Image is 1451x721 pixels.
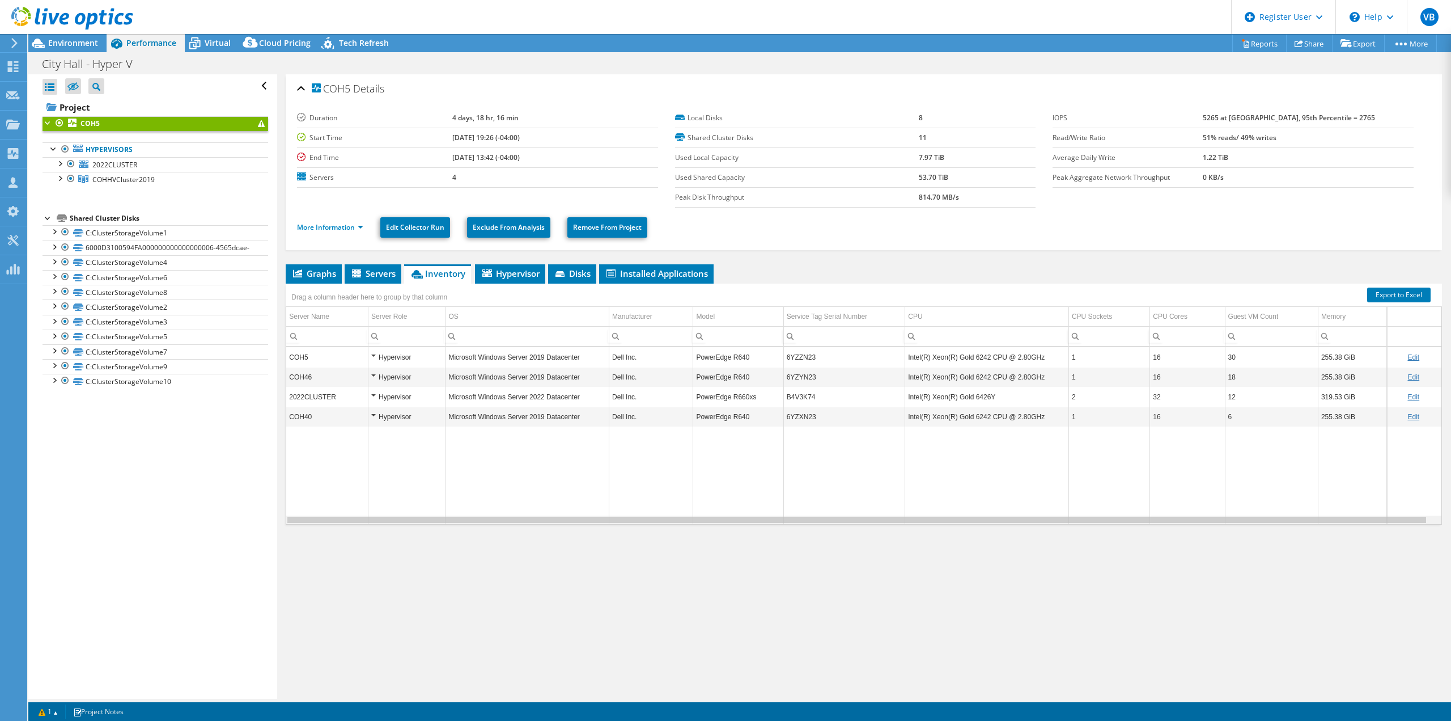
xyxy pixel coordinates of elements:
[297,152,452,163] label: End Time
[783,407,905,427] td: Column Service Tag Serial Number, Value 6YZXN23
[259,37,311,48] span: Cloud Pricing
[609,307,693,327] td: Manufacturer Column
[286,284,1442,525] div: Data grid
[286,407,368,427] td: Column Server Name, Value COH40
[43,157,268,172] a: 2022CLUSTER
[919,172,948,182] b: 53.70 TiB
[297,112,452,124] label: Duration
[675,152,919,163] label: Used Local Capacity
[905,387,1069,407] td: Column CPU, Value Intel(R) Xeon(R) Gold 6426Y
[446,387,609,407] td: Column OS, Value Microsoft Windows Server 2022 Datacenter
[286,347,368,367] td: Column Server Name, Value COH5
[1053,152,1203,163] label: Average Daily Write
[452,153,520,162] b: [DATE] 13:42 (-04:00)
[350,268,396,279] span: Servers
[1384,35,1437,52] a: More
[1068,347,1149,367] td: Column CPU Sockets, Value 1
[43,344,268,359] a: C:ClusterStorageVolume7
[368,407,446,427] td: Column Server Role, Value Hypervisor
[339,37,389,48] span: Tech Refresh
[1225,387,1318,407] td: Column Guest VM Count, Value 12
[43,116,268,131] a: COH5
[783,326,905,346] td: Column Service Tag Serial Number, Filter cell
[1225,347,1318,367] td: Column Guest VM Count, Value 30
[609,407,693,427] td: Column Manufacturer, Value Dell Inc.
[783,387,905,407] td: Column Service Tag Serial Number, Value B4V3K74
[312,83,350,95] span: COH5
[1407,373,1419,381] a: Edit
[693,387,783,407] td: Column Model, Value PowerEdge R660xs
[371,351,442,364] div: Hypervisor
[675,112,919,124] label: Local Disks
[693,307,783,327] td: Model Column
[696,310,715,323] div: Model
[1203,172,1224,182] b: 0 KB/s
[1367,288,1431,302] a: Export to Excel
[371,410,442,424] div: Hypervisor
[286,307,368,327] td: Server Name Column
[612,310,652,323] div: Manufacturer
[1068,387,1149,407] td: Column CPU Sockets, Value 2
[919,153,944,162] b: 7.97 TiB
[609,326,693,346] td: Column Manufacturer, Filter cell
[368,387,446,407] td: Column Server Role, Value Hypervisor
[783,307,905,327] td: Service Tag Serial Number Column
[609,387,693,407] td: Column Manufacturer, Value Dell Inc.
[452,133,520,142] b: [DATE] 19:26 (-04:00)
[1318,407,1386,427] td: Column Memory, Value 255.38 GiB
[43,225,268,240] a: C:ClusterStorageVolume1
[905,407,1069,427] td: Column CPU, Value Intel(R) Xeon(R) Gold 6242 CPU @ 2.80GHz
[1150,347,1225,367] td: Column CPU Cores, Value 16
[286,387,368,407] td: Column Server Name, Value 2022CLUSTER
[1407,353,1419,361] a: Edit
[43,172,268,187] a: COHHVCluster2019
[43,241,268,255] a: 6000D3100594FA000000000000000006-4565dcae-
[353,82,384,95] span: Details
[1332,35,1385,52] a: Export
[43,330,268,344] a: C:ClusterStorageVolume5
[908,310,922,323] div: CPU
[371,310,407,323] div: Server Role
[43,359,268,374] a: C:ClusterStorageVolume9
[1350,12,1360,22] svg: \n
[43,255,268,270] a: C:ClusterStorageVolume4
[1068,326,1149,346] td: Column CPU Sockets, Filter cell
[380,217,450,238] a: Edit Collector Run
[43,374,268,389] a: C:ClusterStorageVolume10
[1203,133,1276,142] b: 51% reads/ 49% writes
[448,310,458,323] div: OS
[289,310,329,323] div: Server Name
[919,192,959,202] b: 814.70 MB/s
[1225,407,1318,427] td: Column Guest VM Count, Value 6
[1203,153,1228,162] b: 1.22 TiB
[919,113,923,123] b: 8
[92,175,155,184] span: COHHVCluster2019
[297,172,452,183] label: Servers
[410,268,465,279] span: Inventory
[481,268,540,279] span: Hypervisor
[693,347,783,367] td: Column Model, Value PowerEdge R640
[1225,326,1318,346] td: Column Guest VM Count, Filter cell
[693,367,783,387] td: Column Model, Value PowerEdge R640
[446,307,609,327] td: OS Column
[1420,8,1439,26] span: VB
[43,315,268,330] a: C:ClusterStorageVolume3
[693,407,783,427] td: Column Model, Value PowerEdge R640
[693,326,783,346] td: Column Model, Filter cell
[1068,367,1149,387] td: Column CPU Sockets, Value 1
[1318,307,1386,327] td: Memory Column
[783,347,905,367] td: Column Service Tag Serial Number, Value 6YZZN23
[675,192,919,203] label: Peak Disk Throughput
[205,37,231,48] span: Virtual
[1150,387,1225,407] td: Column CPU Cores, Value 32
[37,58,150,70] h1: City Hall - Hyper V
[1318,367,1386,387] td: Column Memory, Value 255.38 GiB
[1068,307,1149,327] td: CPU Sockets Column
[1153,310,1187,323] div: CPU Cores
[1150,307,1225,327] td: CPU Cores Column
[288,289,450,305] div: Drag a column header here to group by that column
[905,307,1069,327] td: CPU Column
[675,132,919,144] label: Shared Cluster Disks
[368,307,446,327] td: Server Role Column
[43,270,268,285] a: C:ClusterStorageVolume6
